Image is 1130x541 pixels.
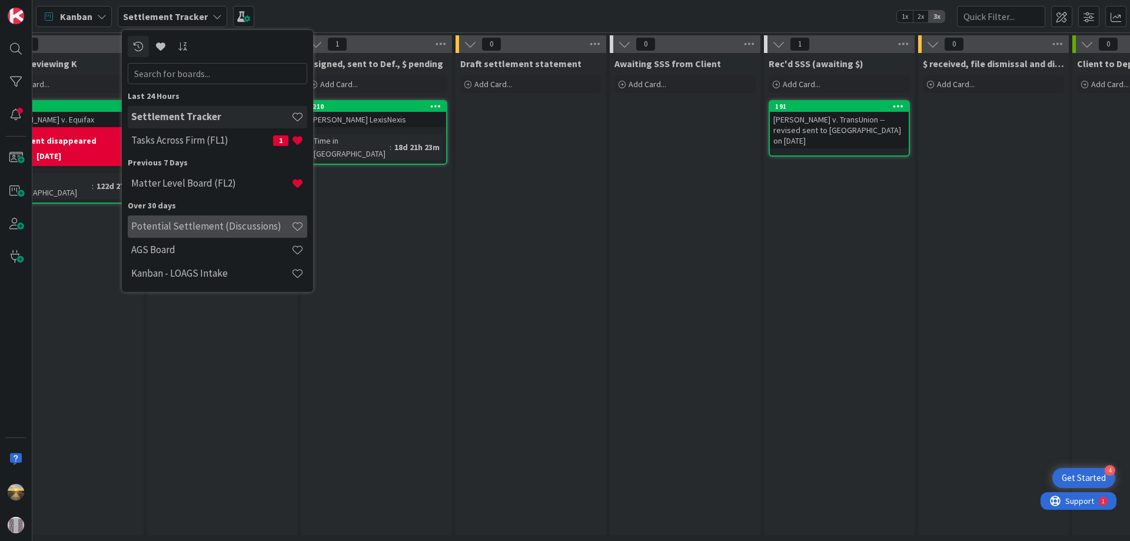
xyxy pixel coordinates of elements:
span: 0 [1098,37,1118,51]
div: 4 [1105,465,1115,476]
div: [DATE] [36,150,61,162]
div: 157 [4,102,138,111]
span: 0 [944,37,964,51]
div: Time in [GEOGRAPHIC_DATA] [2,173,92,199]
div: 18d 21h 23m [391,141,443,154]
div: Time in [GEOGRAPHIC_DATA] [311,134,390,160]
div: 210 [313,102,446,111]
div: 122d 27m [94,180,134,192]
h4: Tasks Across Firm (FL1) [131,134,273,146]
div: [PERSON_NAME] LexisNexis [307,112,446,127]
span: Add Card... [937,79,975,89]
div: 191 [775,102,909,111]
span: Kanban [60,9,92,24]
span: Support [25,2,54,16]
div: 210 [307,101,446,112]
span: Add Card... [320,79,358,89]
b: Client disappeared [22,137,97,145]
img: avatar [8,517,24,533]
span: 1 [327,37,347,51]
span: 1 [273,135,288,146]
div: [PERSON_NAME] v. TransUnion -- revised sent to [GEOGRAPHIC_DATA] on [DATE] [770,112,909,148]
div: 1 [61,5,64,14]
span: 3x [929,11,945,22]
span: 0 [481,37,501,51]
div: 191[PERSON_NAME] v. TransUnion -- revised sent to [GEOGRAPHIC_DATA] on [DATE] [770,101,909,148]
a: 210[PERSON_NAME] LexisNexisTime in [GEOGRAPHIC_DATA]:18d 21h 23m [306,100,447,165]
input: Search for boards... [128,63,307,84]
div: Get Started [1062,472,1106,484]
div: Over 30 days [128,200,307,212]
span: K signed, sent to Def., $ pending [306,58,443,69]
input: Quick Filter... [957,6,1045,27]
span: 0 [636,37,656,51]
div: Previous 7 Days [128,157,307,169]
span: Awaiting SSS from Client [614,58,721,69]
span: 1 [790,37,810,51]
span: Add Card... [474,79,512,89]
h4: AGS Board [131,244,291,255]
a: 191[PERSON_NAME] v. TransUnion -- revised sent to [GEOGRAPHIC_DATA] on [DATE] [769,100,910,157]
img: Visit kanbanzone.com [8,8,24,24]
b: Settlement Tracker [123,11,208,22]
h4: Settlement Tracker [131,111,291,122]
div: 210[PERSON_NAME] LexisNexis [307,101,446,127]
img: AS [8,484,24,500]
h4: Potential Settlement (Discussions) [131,220,291,232]
span: : [390,141,391,154]
span: 1x [897,11,913,22]
h4: Matter Level Board (FL2) [131,177,291,189]
span: $ received, file dismissal and distribute $ [923,58,1064,69]
h4: Kanban - LOAGS Intake [131,267,291,279]
div: Last 24 Hours [128,90,307,102]
span: Draft settlement statement [460,58,581,69]
span: : [92,180,94,192]
span: Rec'd SSS (awaiting $) [769,58,863,69]
div: Open Get Started checklist, remaining modules: 4 [1052,468,1115,488]
span: Add Card... [783,79,820,89]
div: 191 [770,101,909,112]
span: Add Card... [629,79,666,89]
span: 2x [913,11,929,22]
span: Add Card... [1091,79,1129,89]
